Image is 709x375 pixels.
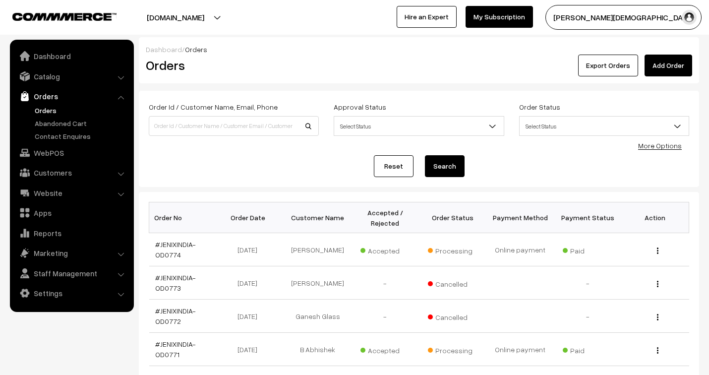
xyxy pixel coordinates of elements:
[217,202,284,233] th: Order Date
[12,13,117,20] img: COMMMERCE
[334,102,386,112] label: Approval Status
[428,343,477,356] span: Processing
[12,10,99,22] a: COMMMERCE
[520,118,689,135] span: Select Status
[12,204,130,222] a: Apps
[12,164,130,182] a: Customers
[146,44,692,55] div: /
[645,55,692,76] a: Add Order
[425,155,465,177] button: Search
[638,141,682,150] a: More Options
[146,45,182,54] a: Dashboard
[621,202,689,233] th: Action
[466,6,533,28] a: My Subscription
[657,314,658,320] img: Menu
[519,116,689,136] span: Select Status
[12,47,130,65] a: Dashboard
[12,244,130,262] a: Marketing
[352,266,419,300] td: -
[284,333,352,366] td: B Abhishek
[554,300,621,333] td: -
[12,87,130,105] a: Orders
[12,224,130,242] a: Reports
[554,202,621,233] th: Payment Status
[374,155,414,177] a: Reset
[217,300,284,333] td: [DATE]
[32,118,130,128] a: Abandoned Cart
[657,347,658,354] img: Menu
[360,343,410,356] span: Accepted
[486,333,554,366] td: Online payment
[352,300,419,333] td: -
[149,116,319,136] input: Order Id / Customer Name / Customer Email / Customer Phone
[12,184,130,202] a: Website
[486,233,554,266] td: Online payment
[578,55,638,76] button: Export Orders
[360,243,410,256] span: Accepted
[12,144,130,162] a: WebPOS
[112,5,239,30] button: [DOMAIN_NAME]
[563,243,612,256] span: Paid
[428,243,477,256] span: Processing
[284,202,352,233] th: Customer Name
[284,233,352,266] td: [PERSON_NAME]
[554,266,621,300] td: -
[545,5,702,30] button: [PERSON_NAME][DEMOGRAPHIC_DATA]
[657,281,658,287] img: Menu
[146,58,318,73] h2: Orders
[428,310,477,322] span: Cancelled
[149,102,278,112] label: Order Id / Customer Name, Email, Phone
[12,284,130,302] a: Settings
[217,233,284,266] td: [DATE]
[284,300,352,333] td: Ganesh Glass
[185,45,207,54] span: Orders
[334,116,504,136] span: Select Status
[419,202,486,233] th: Order Status
[397,6,457,28] a: Hire an Expert
[657,248,658,254] img: Menu
[217,333,284,366] td: [DATE]
[217,266,284,300] td: [DATE]
[32,105,130,116] a: Orders
[334,118,503,135] span: Select Status
[519,102,560,112] label: Order Status
[284,266,352,300] td: [PERSON_NAME]
[155,273,196,292] a: #JENIXINDIA-OD0773
[352,202,419,233] th: Accepted / Rejected
[32,131,130,141] a: Contact Enquires
[155,240,196,259] a: #JENIXINDIA-OD0774
[428,276,477,289] span: Cancelled
[155,340,196,359] a: #JENIXINDIA-OD0771
[155,307,196,325] a: #JENIXINDIA-OD0772
[486,202,554,233] th: Payment Method
[12,67,130,85] a: Catalog
[682,10,697,25] img: user
[149,202,217,233] th: Order No
[12,264,130,282] a: Staff Management
[563,343,612,356] span: Paid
